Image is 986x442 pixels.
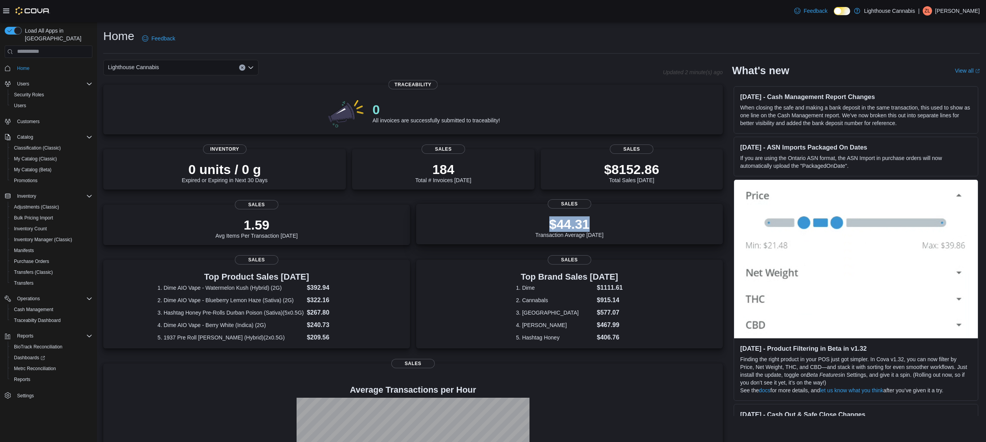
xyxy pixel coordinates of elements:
[307,320,356,330] dd: $240.73
[158,284,304,292] dt: 1. Dime AIO Vape - Watermelon Kush (Hybrid) (2G)
[604,162,659,177] p: $8152.86
[14,306,53,313] span: Cash Management
[8,341,95,352] button: BioTrack Reconciliation
[182,162,267,183] div: Expired or Expiring in Next 30 Days
[203,144,246,154] span: Inventory
[14,79,32,89] button: Users
[14,191,92,201] span: Inventory
[8,164,95,175] button: My Catalog (Beta)
[2,293,95,304] button: Operations
[918,6,920,16] p: |
[14,280,33,286] span: Transfers
[8,234,95,245] button: Inventory Manager (Classic)
[14,237,72,243] span: Inventory Manager (Classic)
[239,64,245,71] button: Clear input
[158,272,356,282] h3: Top Product Sales [DATE]
[17,193,36,199] span: Inventory
[8,363,95,374] button: Metrc Reconciliation
[307,296,356,305] dd: $322.16
[14,64,33,73] a: Home
[11,316,92,325] span: Traceabilty Dashboard
[8,278,95,289] button: Transfers
[109,385,717,395] h4: Average Transactions per Hour
[11,246,92,255] span: Manifests
[11,278,92,288] span: Transfers
[139,31,178,46] a: Feedback
[740,154,972,170] p: If you are using the Ontario ASN format, the ASN Import in purchase orders will now automatically...
[11,353,48,362] a: Dashboards
[388,80,437,89] span: Traceability
[11,90,92,99] span: Security Roles
[14,390,92,400] span: Settings
[820,387,883,393] a: let us know what you think
[14,177,38,184] span: Promotions
[11,235,92,244] span: Inventory Manager (Classic)
[5,59,92,421] nav: Complex example
[11,176,92,185] span: Promotions
[158,321,304,329] dt: 4. Dime AIO Vape - Berry White (Indica) (2G)
[535,216,604,232] p: $44.31
[14,117,43,126] a: Customers
[8,100,95,111] button: Users
[516,309,594,317] dt: 3. [GEOGRAPHIC_DATA]
[182,162,267,177] p: 0 units / 0 g
[597,296,623,305] dd: $915.14
[11,342,92,352] span: BioTrack Reconciliation
[11,375,92,384] span: Reports
[14,376,30,383] span: Reports
[740,411,972,418] h3: [DATE] - Cash Out & Safe Close Changes
[923,6,932,16] div: Zhi Liang
[14,258,49,265] span: Purchase Orders
[925,6,930,16] span: ZL
[955,68,980,74] a: View allExternal link
[108,63,159,72] span: Lighthouse Cannabis
[8,153,95,164] button: My Catalog (Classic)
[8,89,95,100] button: Security Roles
[8,352,95,363] a: Dashboards
[535,216,604,238] div: Transaction Average [DATE]
[11,316,64,325] a: Traceabilty Dashboard
[834,15,834,16] span: Dark Mode
[17,333,33,339] span: Reports
[597,308,623,317] dd: $577.07
[14,145,61,151] span: Classification (Classic)
[516,284,594,292] dt: 1. Dime
[8,267,95,278] button: Transfers (Classic)
[22,27,92,42] span: Load All Apps in [GEOGRAPHIC_DATA]
[604,162,659,183] div: Total Sales [DATE]
[2,390,95,401] button: Settings
[8,223,95,234] button: Inventory Count
[2,331,95,341] button: Reports
[804,7,827,15] span: Feedback
[307,333,356,342] dd: $209.56
[11,375,33,384] a: Reports
[11,154,60,164] a: My Catalog (Classic)
[11,268,92,277] span: Transfers (Classic)
[11,101,92,110] span: Users
[215,217,298,239] div: Avg Items Per Transaction [DATE]
[864,6,915,16] p: Lighthouse Cannabis
[791,3,830,19] a: Feedback
[17,65,30,71] span: Home
[807,372,841,378] em: Beta Features
[2,63,95,74] button: Home
[16,7,50,15] img: Cova
[8,143,95,153] button: Classification (Classic)
[151,35,175,42] span: Feedback
[11,342,66,352] a: BioTrack Reconciliation
[373,102,500,117] p: 0
[14,226,47,232] span: Inventory Count
[11,364,92,373] span: Metrc Reconciliation
[248,64,254,71] button: Open list of options
[235,255,278,265] span: Sales
[17,81,29,87] span: Users
[8,304,95,315] button: Cash Management
[935,6,980,16] p: [PERSON_NAME]
[516,272,623,282] h3: Top Brand Sales [DATE]
[11,235,75,244] a: Inventory Manager (Classic)
[732,64,789,77] h2: What's new
[11,246,37,255] a: Manifests
[597,320,623,330] dd: $467.99
[14,317,61,324] span: Traceabilty Dashboard
[14,79,92,89] span: Users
